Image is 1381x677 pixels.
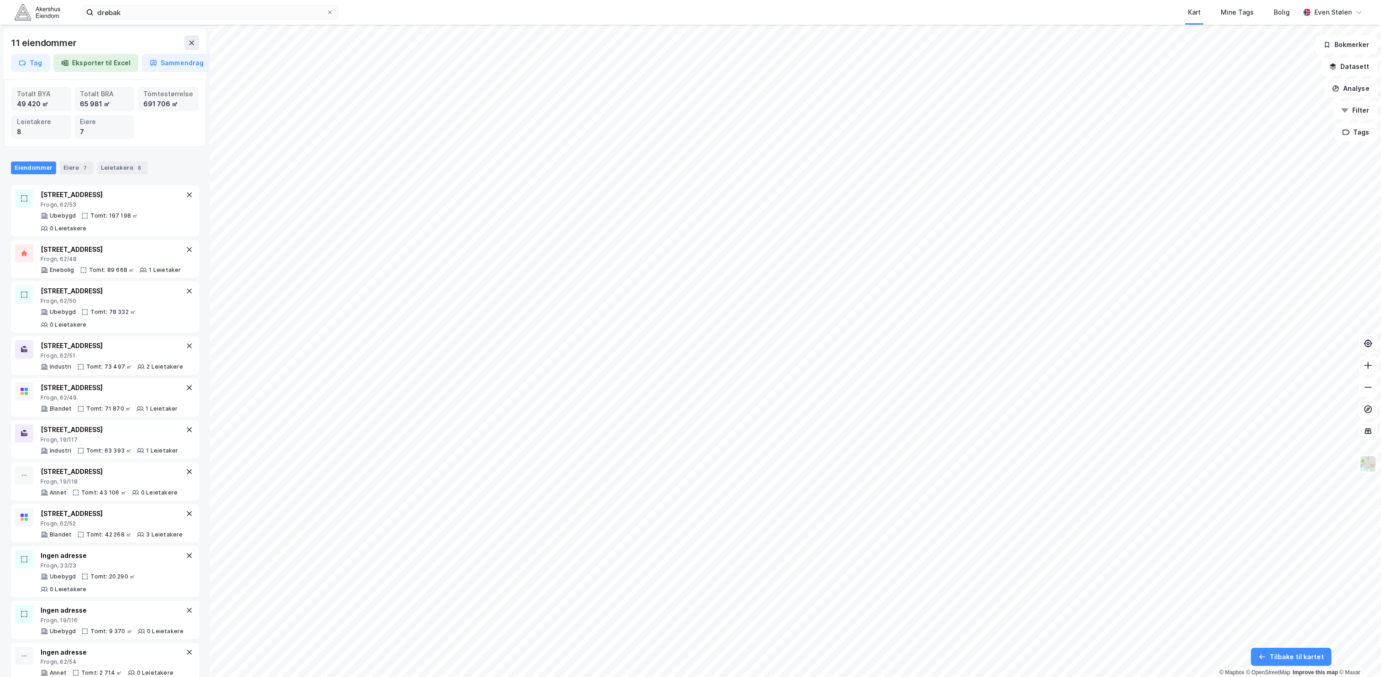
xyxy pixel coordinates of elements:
div: Tomt: 43 106 ㎡ [81,489,126,496]
div: Frogn, 62/50 [41,297,184,305]
div: 0 Leietakere [50,321,86,328]
div: Frogn, 62/49 [41,394,178,401]
a: OpenStreetMap [1246,669,1291,676]
div: Leietakere [97,161,148,174]
div: 3 Leietakere [146,531,183,538]
button: Filter [1334,101,1377,120]
div: Frogn, 33/23 [41,562,184,569]
div: 7 [80,127,129,137]
div: 2 Leietakere [146,363,183,370]
div: Frogn, 19/118 [41,478,178,485]
div: Tomt: 63 393 ㎡ [86,447,132,454]
img: Z [1360,455,1377,473]
div: 49 420 ㎡ [17,99,66,109]
div: 0 Leietakere [141,489,178,496]
div: Frogn, 62/52 [41,520,183,527]
div: Eiere [60,161,94,174]
div: Frogn, 62/48 [41,255,181,263]
button: Tag [11,54,50,72]
img: akershus-eiendom-logo.9091f326c980b4bce74ccdd9f866810c.svg [15,4,60,20]
div: Eiendommer [11,161,56,174]
div: 1 Leietaker [146,447,178,454]
div: 0 Leietakere [50,586,86,593]
div: 8 [17,127,66,137]
div: Tomt: 42 268 ㎡ [86,531,131,538]
div: [STREET_ADDRESS] [41,466,178,477]
div: Ubebygd [50,573,76,580]
div: Even Stølen [1314,7,1352,18]
div: Leietakere [17,117,66,127]
div: 8 [135,163,144,172]
div: Blandet [50,405,72,412]
div: 0 Leietakere [137,669,173,677]
div: Tomt: 9 370 ㎡ [90,628,132,635]
a: Improve this map [1293,669,1338,676]
div: Tomtestørrelse [143,89,193,99]
div: 65 981 ㎡ [80,99,129,109]
div: 691 706 ㎡ [143,99,193,109]
button: Sammendrag [142,54,211,72]
div: Eiere [80,117,129,127]
button: Bokmerker [1316,36,1377,54]
div: Ubebygd [50,212,76,219]
button: Datasett [1322,57,1377,76]
div: Bolig [1274,7,1290,18]
div: Frogn, 62/53 [41,201,184,208]
div: Frogn, 19/117 [41,436,178,443]
div: Annet [50,489,67,496]
div: Kontrollprogram for chat [1335,633,1381,677]
div: Frogn, 62/54 [41,658,173,666]
div: Tomt: 78 332 ㎡ [90,308,136,316]
div: [STREET_ADDRESS] [41,189,184,200]
div: Totalt BYA [17,89,66,99]
div: Mine Tags [1221,7,1254,18]
div: Blandet [50,531,72,538]
div: [STREET_ADDRESS] [41,382,178,393]
div: 1 Leietaker [146,405,178,412]
div: Ingen adresse [41,647,173,658]
iframe: Chat Widget [1335,633,1381,677]
button: Tags [1335,123,1377,141]
div: Tomt: 197 198 ㎡ [90,212,138,219]
div: Tomt: 89 668 ㎡ [89,266,135,274]
div: [STREET_ADDRESS] [41,286,184,297]
div: Annet [50,669,67,677]
div: 11 eiendommer [11,36,78,50]
div: Frogn, 62/51 [41,352,183,359]
button: Analyse [1324,79,1377,98]
div: Tomt: 71 870 ㎡ [86,405,131,412]
div: Ingen adresse [41,550,184,561]
div: Tomt: 2 714 ㎡ [81,669,122,677]
div: 0 Leietakere [147,628,183,635]
div: 0 Leietakere [50,225,86,232]
div: Kart [1188,7,1201,18]
a: Mapbox [1219,669,1245,676]
div: Tomt: 73 497 ㎡ [86,363,132,370]
div: [STREET_ADDRESS] [41,508,183,519]
button: Eksporter til Excel [53,54,138,72]
div: Frogn, 19/116 [41,617,183,624]
div: Totalt BRA [80,89,129,99]
div: Industri [50,363,72,370]
div: Ingen adresse [41,605,183,616]
div: Tomt: 20 290 ㎡ [90,573,135,580]
div: Ubebygd [50,628,76,635]
div: [STREET_ADDRESS] [41,244,181,255]
div: 1 Leietaker [149,266,181,274]
input: Søk på adresse, matrikkel, gårdeiere, leietakere eller personer [94,5,326,19]
div: Industri [50,447,72,454]
div: [STREET_ADDRESS] [41,424,178,435]
div: Enebolig [50,266,74,274]
div: [STREET_ADDRESS] [41,340,183,351]
div: Ubebygd [50,308,76,316]
div: 7 [81,163,90,172]
button: Tilbake til kartet [1251,648,1332,666]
